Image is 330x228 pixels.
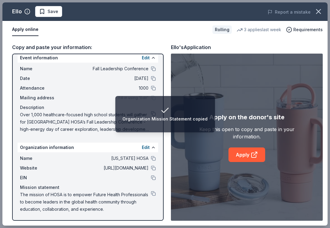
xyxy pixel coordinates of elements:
[61,155,148,162] span: [US_STATE] HOSA
[20,191,151,213] span: The mission of HOSA is to empower Future Health Professionals to become leaders in the global hea...
[20,75,61,82] span: Date
[20,65,61,72] span: Name
[20,111,151,133] span: Over 1,000 healthcare-focused high school students will gather for [GEOGRAPHIC_DATA] HOSA’s Fall ...
[61,65,148,72] span: Fall Leadership Conference
[20,155,61,162] span: Name
[20,84,61,92] span: Attendance
[268,8,311,16] button: Report a mistake
[186,126,308,140] div: Keep this open to copy and paste in your information.
[20,174,61,181] span: EIN
[171,43,211,51] div: Ello's Application
[12,7,22,16] div: Ello
[48,8,58,15] span: Save
[20,164,61,172] span: Website
[61,75,148,82] span: [DATE]
[20,184,156,191] div: Mission statement
[18,143,158,152] div: Organization information
[286,26,323,33] button: Requirements
[237,26,281,33] div: 3 applies last week
[35,6,62,17] button: Save
[122,115,208,123] div: Organization Mission Statement copied
[20,94,61,101] span: Mailing address
[12,43,164,51] div: Copy and paste your information:
[12,23,38,36] button: Apply online
[61,84,148,92] span: 1000
[18,53,158,63] div: Event information
[293,26,323,33] span: Requirements
[209,112,285,122] div: Apply on the donor's site
[142,144,150,151] button: Edit
[61,164,148,172] span: [URL][DOMAIN_NAME]
[228,147,265,162] a: Apply
[212,25,232,34] div: Rolling
[142,54,150,61] button: Edit
[20,104,156,111] div: Description
[118,95,148,100] span: Fill in using "Edit"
